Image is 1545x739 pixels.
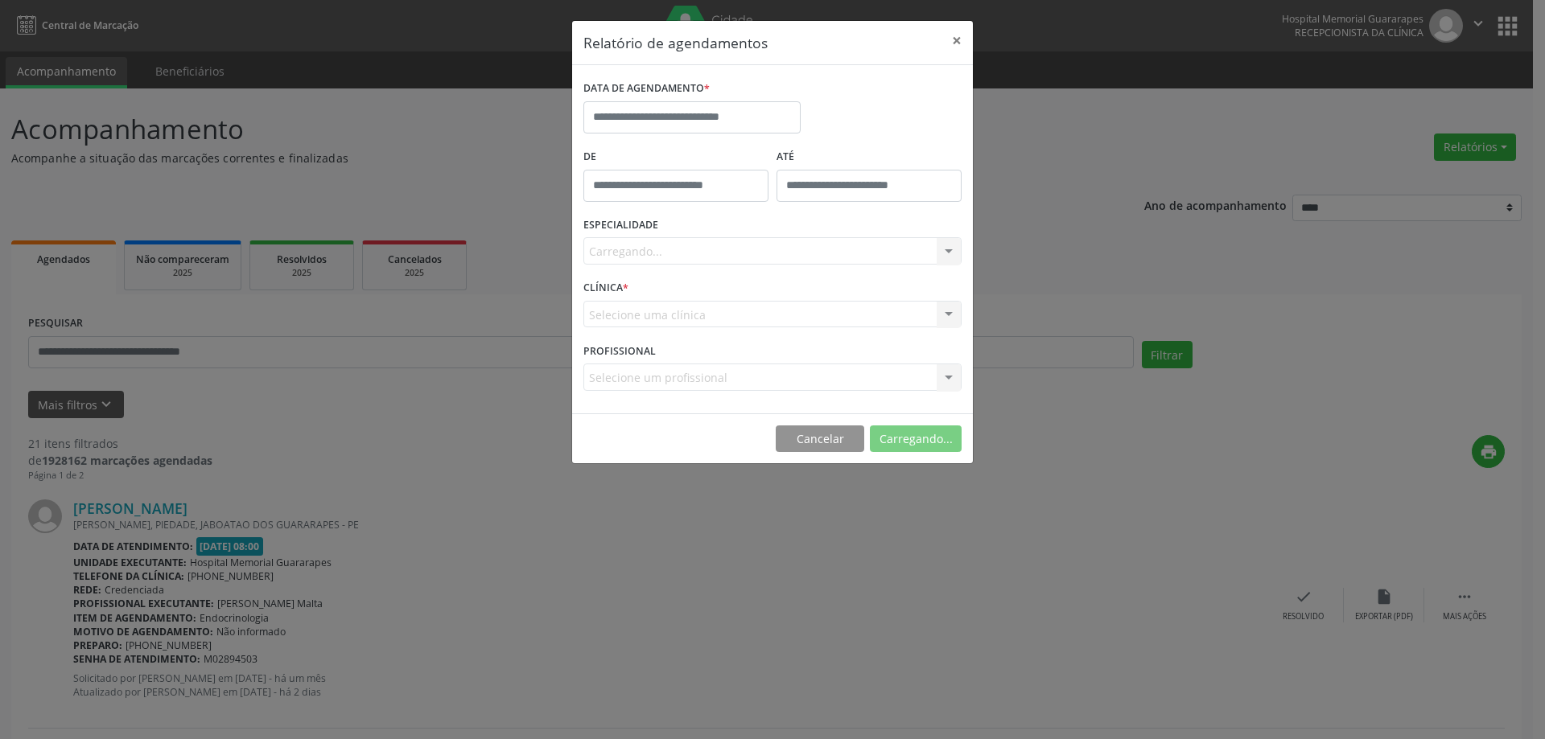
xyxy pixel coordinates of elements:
[583,32,768,53] h5: Relatório de agendamentos
[941,21,973,60] button: Close
[583,213,658,238] label: ESPECIALIDADE
[777,145,962,170] label: ATÉ
[870,425,962,453] button: Carregando...
[776,425,864,453] button: Cancelar
[583,339,656,363] label: PROFISSIONAL
[583,145,768,170] label: De
[583,76,710,101] label: DATA DE AGENDAMENTO
[583,276,628,301] label: CLÍNICA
